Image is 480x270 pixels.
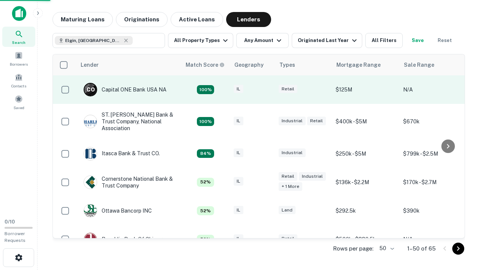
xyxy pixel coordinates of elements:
a: Contacts [2,70,35,90]
button: Lenders [226,12,271,27]
div: Industrial [299,172,326,181]
td: $125M [332,75,399,104]
div: IL [234,117,243,125]
iframe: Chat Widget [442,210,480,246]
div: Retail [307,117,326,125]
div: 50 [376,243,395,254]
th: Capitalize uses an advanced AI algorithm to match your search with the best lender. The match sco... [181,54,230,75]
th: Geography [230,54,275,75]
td: $670k [399,104,467,139]
div: Lender [81,60,99,69]
td: $799k - $2.5M [399,139,467,168]
img: picture [84,147,97,160]
span: Elgin, [GEOGRAPHIC_DATA], [GEOGRAPHIC_DATA] [65,37,121,44]
span: Search [12,39,25,45]
button: Save your search to get updates of matches that match your search criteria. [406,33,430,48]
th: Sale Range [399,54,467,75]
div: Republic Bank Of Chicago [84,232,166,246]
span: Borrower Requests [4,231,25,243]
button: Active Loans [171,12,223,27]
p: Rows per page: [333,244,373,253]
div: IL [234,85,243,93]
div: Capitalize uses an advanced AI algorithm to match your search with the best lender. The match sco... [186,61,225,69]
span: Borrowers [10,61,28,67]
td: N/A [399,225,467,253]
div: + 1 more [279,182,302,191]
div: Land [279,206,295,214]
div: Industrial [279,148,306,157]
div: Capitalize uses an advanced AI algorithm to match your search with the best lender. The match sco... [197,206,214,215]
button: All Property Types [168,33,233,48]
span: Saved [13,105,24,111]
div: Ottawa Bancorp INC [84,204,152,217]
div: IL [234,177,243,186]
button: Originations [116,12,168,27]
td: $292.5k [332,196,399,225]
td: $400k - $5M [332,104,399,139]
div: Geography [234,60,264,69]
div: Retail [279,172,297,181]
img: picture [84,233,97,246]
button: Any Amount [236,33,289,48]
div: IL [234,234,243,243]
div: Capitalize uses an advanced AI algorithm to match your search with the best lender. The match sco... [197,117,214,126]
p: C O [87,86,94,94]
div: IL [234,148,243,157]
div: Capitalize uses an advanced AI algorithm to match your search with the best lender. The match sco... [197,149,214,158]
td: N/A [399,75,467,104]
img: picture [84,176,97,189]
button: Originated Last Year [292,33,362,48]
th: Types [275,54,332,75]
th: Mortgage Range [332,54,399,75]
button: Go to next page [452,243,464,255]
span: Contacts [11,83,26,89]
td: $170k - $2.7M [399,168,467,196]
img: picture [84,115,97,128]
div: Capitalize uses an advanced AI algorithm to match your search with the best lender. The match sco... [197,178,214,187]
p: 1–50 of 65 [407,244,436,253]
td: $250k - $5M [332,139,399,168]
div: ST. [PERSON_NAME] Bank & Trust Company, National Association [84,111,174,132]
td: $390k [399,196,467,225]
div: IL [234,206,243,214]
button: Reset [433,33,457,48]
a: Saved [2,92,35,112]
th: Lender [76,54,181,75]
h6: Match Score [186,61,223,69]
div: Types [279,60,295,69]
a: Borrowers [2,48,35,69]
div: Sale Range [404,60,434,69]
div: Itasca Bank & Trust CO. [84,147,160,160]
a: Search [2,27,35,47]
span: 0 / 10 [4,219,15,225]
div: Industrial [279,117,306,125]
button: Maturing Loans [52,12,113,27]
div: Retail [279,234,297,243]
img: picture [84,204,97,217]
div: Retail [279,85,297,93]
td: $136k - $2.2M [332,168,399,196]
div: Capital ONE Bank USA NA [84,83,166,96]
div: Originated Last Year [298,36,359,45]
img: capitalize-icon.png [12,6,26,21]
div: Capitalize uses an advanced AI algorithm to match your search with the best lender. The match sco... [197,235,214,244]
button: All Filters [365,33,403,48]
td: $500k - $880.5k [332,225,399,253]
div: Capitalize uses an advanced AI algorithm to match your search with the best lender. The match sco... [197,85,214,94]
div: Cornerstone National Bank & Trust Company [84,175,174,189]
div: Mortgage Range [336,60,381,69]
